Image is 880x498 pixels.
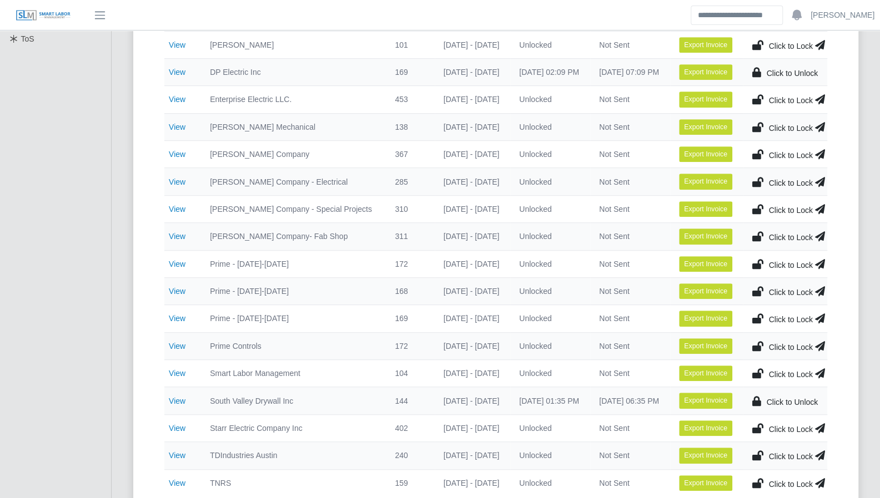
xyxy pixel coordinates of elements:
td: [DATE] 02:09 PM [510,58,590,85]
span: Click to Unlock [766,69,818,78]
td: [DATE] - [DATE] [435,442,510,469]
a: View [169,424,185,433]
td: 172 [386,332,434,359]
td: Smart Labor Management [201,360,386,387]
td: Starr Electric Company Inc [201,414,386,441]
td: 169 [386,305,434,332]
td: [DATE] 06:35 PM [590,387,670,414]
td: Enterprise Electric LLC. [201,86,386,113]
td: Unlocked [510,141,590,168]
button: Export Invoice [679,201,732,217]
td: 453 [386,86,434,113]
td: Prime - [DATE]-[DATE] [201,277,386,304]
td: Not Sent [590,469,670,496]
span: Click to Lock [768,261,812,270]
td: Not Sent [590,414,670,441]
td: [DATE] - [DATE] [435,168,510,195]
td: [DATE] - [DATE] [435,195,510,222]
td: [DATE] - [DATE] [435,305,510,332]
button: Export Invoice [679,119,732,135]
td: 240 [386,442,434,469]
td: 144 [386,387,434,414]
td: Not Sent [590,168,670,195]
td: 159 [386,469,434,496]
img: SLM Logo [16,9,71,22]
a: View [169,342,185,350]
td: [DATE] - [DATE] [435,332,510,359]
a: View [169,397,185,405]
a: [PERSON_NAME] [811,9,874,21]
td: [DATE] - [DATE] [435,414,510,441]
td: 172 [386,250,434,277]
td: [DATE] - [DATE] [435,58,510,85]
td: Not Sent [590,277,670,304]
td: [PERSON_NAME] [201,31,386,58]
span: Click to Lock [768,96,812,105]
td: TDIndustries Austin [201,442,386,469]
span: Click to Lock [768,233,812,242]
button: Export Invoice [679,475,732,491]
td: Not Sent [590,141,670,168]
span: Click to Lock [768,124,812,133]
span: Click to Lock [768,42,812,50]
td: Unlocked [510,31,590,58]
td: Unlocked [510,250,590,277]
td: [DATE] 07:09 PM [590,58,670,85]
td: Unlocked [510,86,590,113]
button: Export Invoice [679,365,732,381]
td: [PERSON_NAME] Company [201,141,386,168]
td: [PERSON_NAME] Company- Fab Shop [201,223,386,250]
td: 169 [386,58,434,85]
td: TNRS [201,469,386,496]
td: Not Sent [590,305,670,332]
td: [DATE] - [DATE] [435,250,510,277]
span: Click to Lock [768,480,812,489]
button: Export Invoice [679,338,732,354]
td: Prime - [DATE]-[DATE] [201,250,386,277]
td: Prime Controls [201,332,386,359]
a: View [169,123,185,131]
input: Search [691,6,783,25]
button: Export Invoice [679,448,732,463]
td: Unlocked [510,442,590,469]
a: View [169,150,185,159]
a: View [169,260,185,268]
td: South Valley Drywall Inc [201,387,386,414]
td: Prime - [DATE]-[DATE] [201,305,386,332]
button: Export Invoice [679,228,732,244]
a: View [169,205,185,214]
a: View [169,40,185,49]
td: Unlocked [510,168,590,195]
td: Not Sent [590,195,670,222]
td: [DATE] - [DATE] [435,86,510,113]
td: 104 [386,360,434,387]
td: [DATE] - [DATE] [435,31,510,58]
button: Export Invoice [679,256,732,272]
span: Click to Lock [768,179,812,187]
button: Export Invoice [679,311,732,326]
td: [DATE] - [DATE] [435,387,510,414]
td: DP Electric Inc [201,58,386,85]
td: 402 [386,414,434,441]
td: 310 [386,195,434,222]
td: Not Sent [590,86,670,113]
span: Click to Lock [768,206,812,215]
a: View [169,451,185,460]
td: [DATE] - [DATE] [435,469,510,496]
td: Not Sent [590,113,670,140]
td: 168 [386,277,434,304]
td: Not Sent [590,31,670,58]
button: Export Invoice [679,420,732,436]
td: 101 [386,31,434,58]
td: [DATE] - [DATE] [435,141,510,168]
td: [DATE] - [DATE] [435,113,510,140]
a: View [169,369,185,378]
td: Unlocked [510,332,590,359]
td: [PERSON_NAME] Company - Electrical [201,168,386,195]
td: [PERSON_NAME] Company - Special Projects [201,195,386,222]
td: Not Sent [590,442,670,469]
td: 367 [386,141,434,168]
td: Unlocked [510,223,590,250]
td: Unlocked [510,469,590,496]
td: [DATE] 01:35 PM [510,387,590,414]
